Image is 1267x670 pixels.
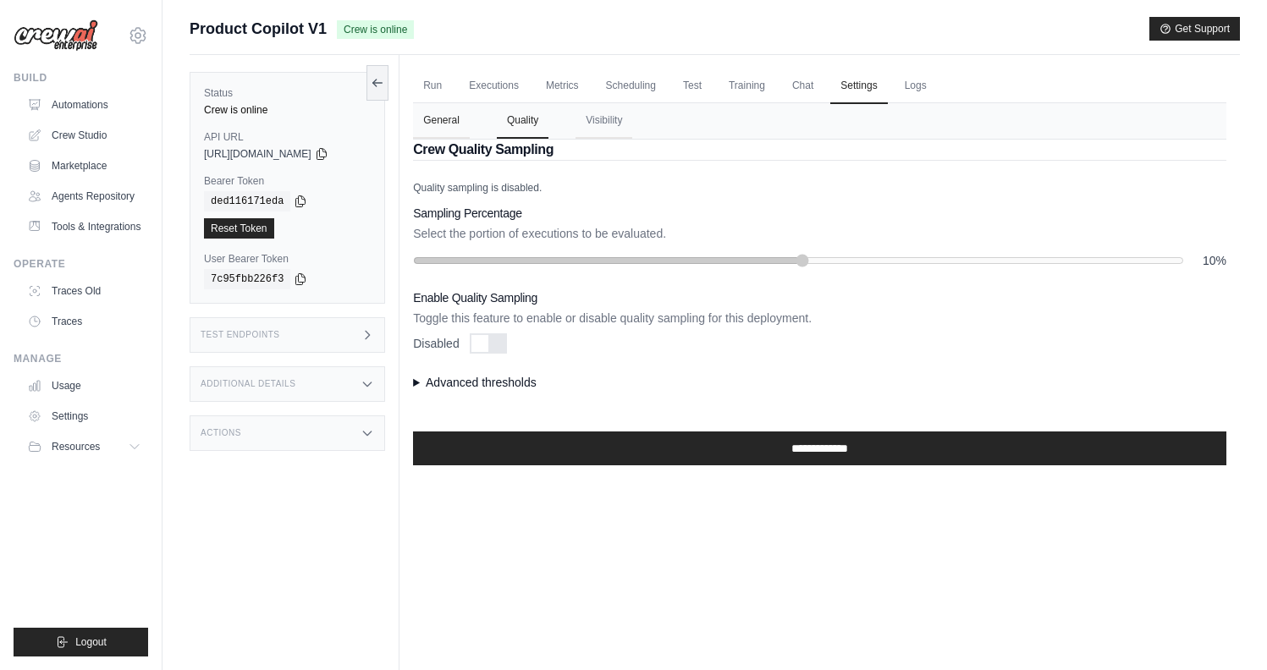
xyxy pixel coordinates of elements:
p: Quality sampling is disabled. [413,181,1226,195]
a: Settings [830,69,887,104]
button: General [413,103,470,139]
label: Bearer Token [204,174,371,188]
p: Toggle this feature to enable or disable quality sampling for this deployment. [413,310,1226,327]
div: Build [14,71,148,85]
a: Marketplace [20,152,148,179]
span: Product Copilot V1 [190,17,327,41]
a: Usage [20,372,148,399]
h2: Crew Quality Sampling [413,140,1226,160]
span: Logout [75,635,107,649]
label: User Bearer Token [204,252,371,266]
button: Logout [14,628,148,656]
label: Status [204,86,371,100]
span: [URL][DOMAIN_NAME] [204,147,311,161]
a: Training [719,69,775,104]
h3: Enable Quality Sampling [413,289,1226,306]
span: 10% [1194,252,1226,269]
a: Metrics [536,69,589,104]
img: Logo [14,19,98,52]
a: Chat [782,69,824,104]
a: Traces Old [20,277,148,305]
button: Visibility [576,103,632,139]
a: Crew Studio [20,122,148,149]
p: Select the portion of executions to be evaluated. [413,225,1226,242]
button: Get Support [1149,17,1240,41]
div: Crew is online [204,103,371,117]
label: Disabled [413,335,459,352]
code: 7c95fbb226f3 [204,269,290,289]
a: Traces [20,308,148,335]
label: API URL [204,130,371,144]
div: Operate [14,257,148,271]
a: Reset Token [204,218,274,239]
button: Resources [20,433,148,460]
h3: Actions [201,428,241,438]
span: Crew is online [337,20,414,39]
a: Tools & Integrations [20,213,148,240]
h3: Test Endpoints [201,330,280,340]
a: Agents Repository [20,183,148,210]
a: Automations [20,91,148,118]
nav: Tabs [413,103,1226,139]
a: Run [413,69,452,104]
iframe: Chat Widget [1182,589,1267,670]
a: Logs [895,69,937,104]
a: Executions [459,69,529,104]
button: Quality [497,103,548,139]
h3: Additional Details [201,379,295,389]
a: Scheduling [596,69,666,104]
code: ded116171eda [204,191,290,211]
span: Resources [52,440,100,453]
summary: Advanced thresholds [413,374,1226,391]
a: Test [673,69,712,104]
div: Manage [14,352,148,365]
h3: Sampling Percentage [413,205,1226,222]
a: Settings [20,403,148,430]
